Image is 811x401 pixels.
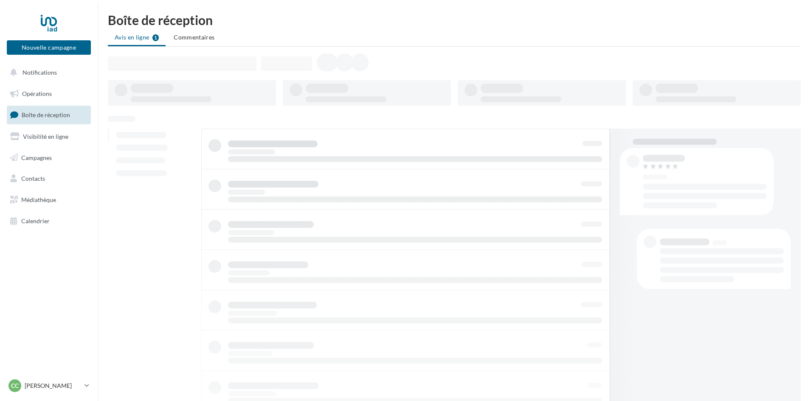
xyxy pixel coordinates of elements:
span: Opérations [22,90,52,97]
span: Commentaires [174,34,214,41]
span: Visibilité en ligne [23,133,68,140]
span: Notifications [23,69,57,76]
button: Notifications [5,64,89,81]
a: Médiathèque [5,191,93,209]
button: Nouvelle campagne [7,40,91,55]
a: Opérations [5,85,93,103]
span: Cc [11,381,19,390]
a: Cc [PERSON_NAME] [7,378,91,394]
span: Campagnes [21,154,52,161]
span: Calendrier [21,217,50,224]
a: Boîte de réception [5,106,93,124]
a: Campagnes [5,149,93,167]
p: [PERSON_NAME] [25,381,81,390]
span: Boîte de réception [22,111,70,118]
span: Médiathèque [21,196,56,203]
div: Boîte de réception [108,14,801,26]
a: Contacts [5,170,93,188]
a: Visibilité en ligne [5,128,93,146]
span: Contacts [21,175,45,182]
a: Calendrier [5,212,93,230]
